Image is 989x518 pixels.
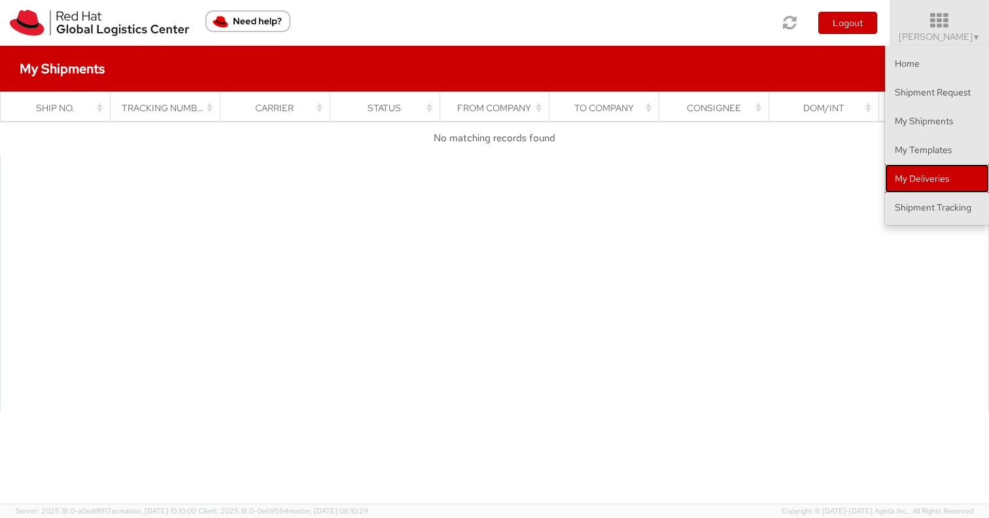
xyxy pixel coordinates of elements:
div: Carrier [232,101,325,114]
span: [PERSON_NAME] [899,31,980,43]
div: Ship No. [12,101,106,114]
span: ▼ [973,32,980,43]
a: My Shipments [885,107,989,135]
a: Home [885,49,989,78]
div: Tracking Number [122,101,215,114]
div: Consignee [671,101,765,114]
a: Shipment Tracking [885,193,989,222]
h4: My Shipments [20,61,105,76]
a: My Deliveries [885,164,989,193]
a: Shipment Request [885,78,989,107]
div: To Company [561,101,655,114]
span: Client: 2025.18.0-0e69584 [198,506,368,515]
button: Need help? [205,10,290,32]
span: Copyright © [DATE]-[DATE] Agistix Inc., All Rights Reserved [782,506,973,517]
img: rh-logistics-00dfa346123c4ec078e1.svg [10,10,189,36]
span: master, [DATE] 10:10:00 [119,506,196,515]
span: master, [DATE] 08:10:29 [288,506,368,515]
div: Status [341,101,435,114]
div: From Company [451,101,545,114]
span: Server: 2025.18.0-a0edd1917ac [16,506,196,515]
button: Logout [818,12,877,34]
div: Dom/Int [781,101,875,114]
a: My Templates [885,135,989,164]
